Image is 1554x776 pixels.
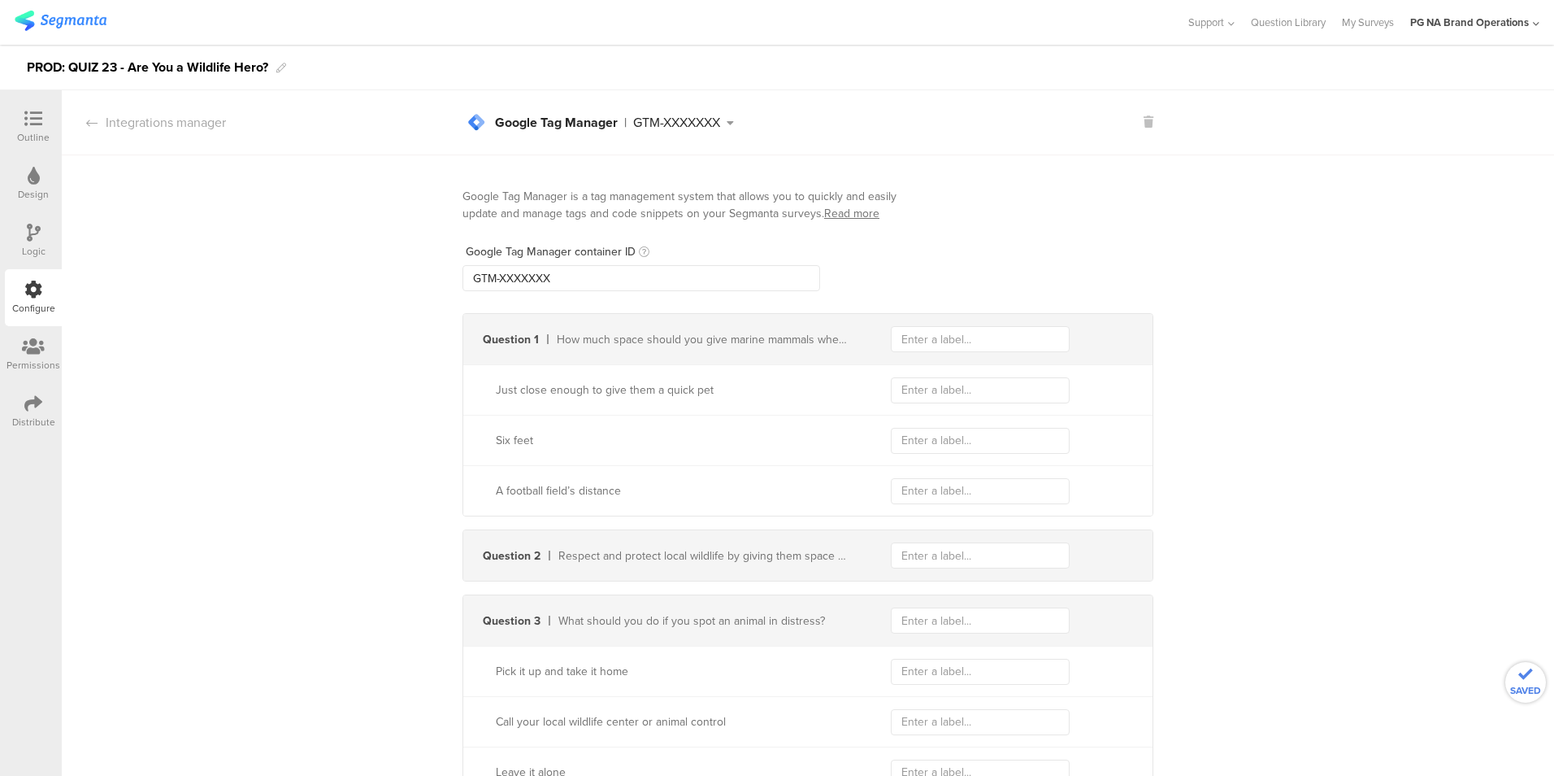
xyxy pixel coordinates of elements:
div: Question 3 [483,613,540,630]
input: Enter a label... [891,709,1070,735]
a: Read more [824,205,879,222]
input: Enter a label... [891,478,1070,504]
div: Just close enough to give them a quick pet [496,381,852,399]
div: Design [18,187,49,202]
div: | [624,116,627,129]
div: PG NA Brand Operations [1410,15,1529,30]
input: Enter a label... [891,428,1070,454]
div: Question 2 [483,547,540,565]
div: Permissions [7,358,60,373]
input: Enter a label... [891,326,1070,352]
div: Integrations manager [62,113,226,132]
span: SAVED [1510,683,1541,698]
div: PROD: QUIZ 23 - Are You a Wildlife Hero? [27,54,268,81]
input: Enter a label... [891,608,1070,634]
span: Support [1188,15,1224,30]
div: Google Tag Manager [495,116,618,129]
input: Enter a label... [891,377,1070,403]
div: Configure [12,301,55,316]
div: GTM-XXXXXXX [633,116,720,129]
div: Logic [22,244,46,259]
div: Google Tag Manager container ID [466,243,636,260]
div: Respect and protect local wildlife by giving them space on shore or at sea, staying at least a fo... [558,547,852,565]
div: Google Tag Manager is a tag management system that allows you to quickly and easily update and ma... [462,188,926,222]
div: Pick it up and take it home [496,663,852,680]
div: What should you do if you spot an animal in distress? [558,613,852,630]
div: Six feet [496,432,852,449]
input: Enter a label... [891,659,1070,685]
img: segmanta logo [15,11,106,31]
div: How much space should you give marine mammals when you see them in the wild? [557,331,852,348]
input: Enter a label... [891,543,1070,569]
div: Question 1 [483,331,539,348]
div: Outline [17,130,50,145]
div: Call your local wildlife center or animal control [496,713,852,730]
input: Paste your Google Tag Manager container ID here [462,265,820,291]
div: A football field’s distance [496,482,852,499]
div: Distribute [12,415,55,429]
